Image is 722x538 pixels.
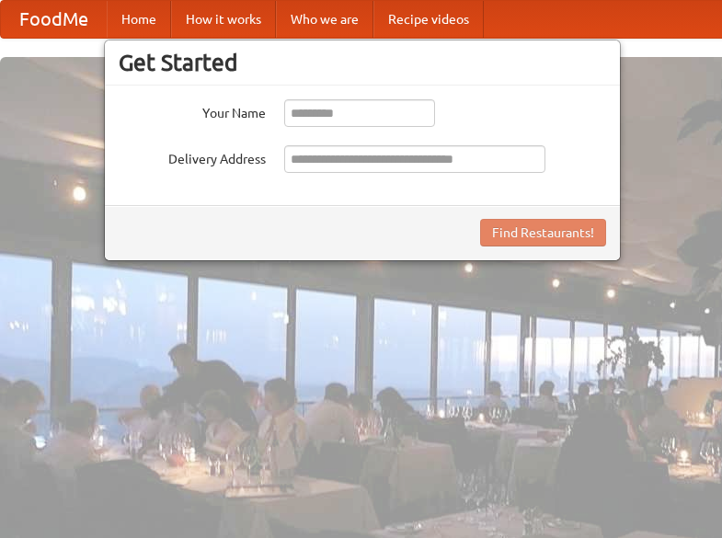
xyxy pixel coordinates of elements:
[119,99,266,122] label: Your Name
[480,219,606,246] button: Find Restaurants!
[373,1,484,38] a: Recipe videos
[119,49,606,76] h3: Get Started
[119,145,266,168] label: Delivery Address
[1,1,107,38] a: FoodMe
[276,1,373,38] a: Who we are
[171,1,276,38] a: How it works
[107,1,171,38] a: Home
